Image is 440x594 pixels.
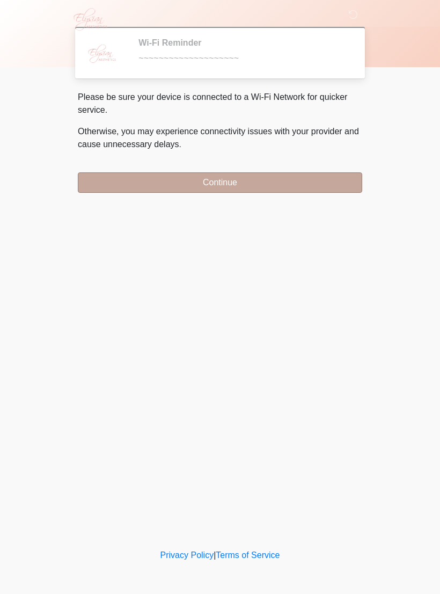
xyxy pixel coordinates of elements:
p: Otherwise, you may experience connectivity issues with your provider and cause unnecessary delays [78,125,362,151]
button: Continue [78,172,362,193]
span: . [179,140,181,149]
div: ~~~~~~~~~~~~~~~~~~~~ [138,52,346,65]
img: Elysian Aesthetics Logo [67,8,112,31]
h2: Wi-Fi Reminder [138,38,346,48]
p: Please be sure your device is connected to a Wi-Fi Network for quicker service. [78,91,362,117]
a: Privacy Policy [160,550,214,560]
a: Terms of Service [216,550,280,560]
a: | [214,550,216,560]
img: Agent Avatar [86,38,118,70]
